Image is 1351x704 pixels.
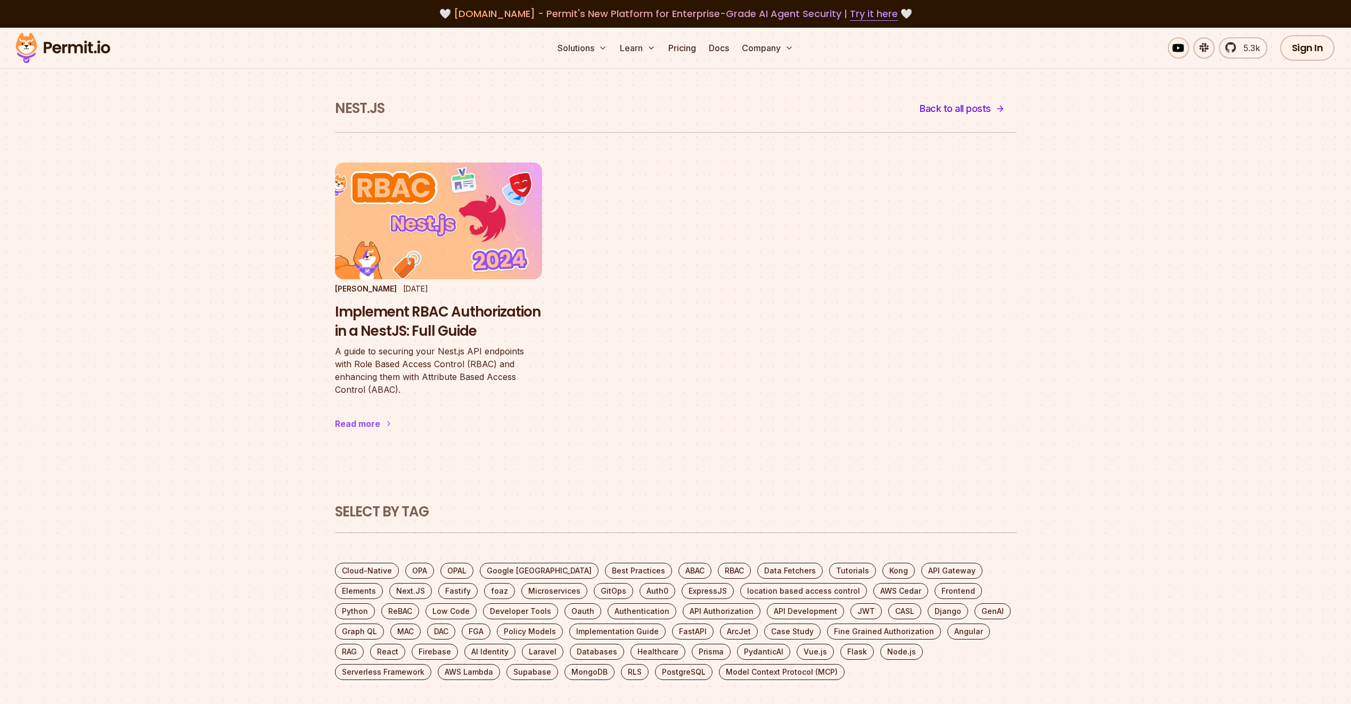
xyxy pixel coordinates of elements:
[405,563,434,579] a: OPA
[840,644,874,660] a: Flask
[454,7,898,20] span: [DOMAIN_NAME] - Permit's New Platform for Enterprise-Grade AI Agent Security |
[440,563,473,579] a: OPAL
[975,603,1011,619] a: GenAI
[522,644,563,660] a: Laravel
[678,563,711,579] a: ABAC
[621,664,649,680] a: RLS
[850,7,898,21] a: Try it here
[425,603,477,619] a: Low Code
[438,664,500,680] a: AWS Lambda
[757,563,823,579] a: Data Fetchers
[335,563,399,579] a: Cloud-Native
[850,603,882,619] a: JWT
[335,583,383,599] a: Elements
[438,583,478,599] a: Fastify
[655,664,713,680] a: PostgreSQL
[26,6,1325,21] div: 🤍 🤍
[1219,37,1267,59] a: 5.3k
[464,644,515,660] a: AI Identity
[705,37,733,59] a: Docs
[564,664,615,680] a: MongoDB
[682,583,734,599] a: ExpressJS
[594,583,633,599] a: GitOps
[921,563,982,579] a: API Gateway
[719,664,845,680] a: Model Context Protocol (MCP)
[631,644,685,660] a: Healthcare
[767,603,844,619] a: API Development
[506,664,558,680] a: Supabase
[1280,35,1335,61] a: Sign In
[928,603,968,619] a: Django
[827,624,941,640] a: Fine Grained Authorization
[335,644,364,660] a: RAG
[389,583,432,599] a: Next.JS
[1237,42,1260,54] span: 5.3k
[664,37,700,59] a: Pricing
[605,563,672,579] a: Best Practices
[370,644,405,660] a: React
[403,284,428,293] time: [DATE]
[381,603,419,619] a: ReBAC
[920,101,991,116] span: Back to all posts
[335,624,384,640] a: Graph QL
[427,624,455,640] a: DAC
[462,624,490,640] a: FGA
[335,503,1017,522] h2: Select by Tag
[640,583,675,599] a: Auth0
[720,624,758,640] a: ArcJet
[335,99,384,118] h1: Nest.JS
[880,644,923,660] a: Node.js
[797,644,834,660] a: Vue.js
[335,603,375,619] a: Python
[718,563,751,579] a: RBAC
[692,644,731,660] a: Prisma
[521,583,587,599] a: Microservices
[390,624,421,640] a: MAC
[335,284,397,294] p: [PERSON_NAME]
[11,30,115,66] img: Permit logo
[553,37,611,59] button: Solutions
[335,303,542,341] h3: Implement RBAC Authorization in a NestJS: Full Guide
[564,603,601,619] a: Oauth
[335,163,542,279] img: Implement RBAC Authorization in a NestJS: Full Guide
[882,563,915,579] a: Kong
[888,603,921,619] a: CASL
[829,563,876,579] a: Tutorials
[672,624,714,640] a: FastAPI
[947,624,990,640] a: Angular
[483,603,558,619] a: Developer Tools
[873,583,928,599] a: AWS Cedar
[570,644,624,660] a: Databases
[412,644,458,660] a: Firebase
[497,624,563,640] a: Policy Models
[335,664,431,680] a: Serverless Framework
[480,563,599,579] a: Google [GEOGRAPHIC_DATA]
[908,96,1017,122] a: Back to all posts
[335,345,542,396] p: A guide to securing your Nest.js API endpoints with Role Based Access Control (RBAC) and enhancin...
[616,37,660,59] button: Learn
[484,583,515,599] a: foaz
[737,644,790,660] a: PydanticAI
[764,624,821,640] a: Case Study
[569,624,666,640] a: Implementation Guide
[738,37,798,59] button: Company
[683,603,760,619] a: API Authorization
[335,163,542,451] a: Implement RBAC Authorization in a NestJS: Full Guide[PERSON_NAME][DATE]Implement RBAC Authorizati...
[740,583,867,599] a: location based access control
[335,417,380,430] div: Read more
[608,603,676,619] a: Authentication
[935,583,982,599] a: Frontend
